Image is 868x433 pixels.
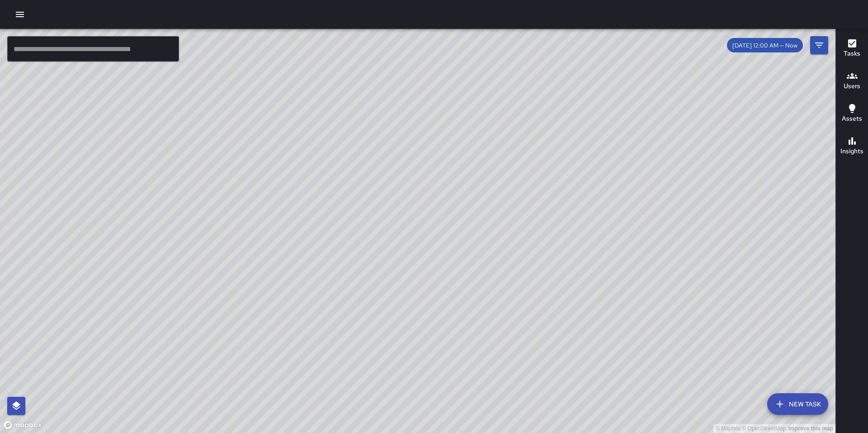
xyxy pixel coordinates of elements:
h6: Tasks [844,49,860,59]
h6: Insights [840,146,863,156]
span: [DATE] 12:00 AM — Now [727,42,803,49]
button: Assets [836,98,868,130]
button: Tasks [836,33,868,65]
h6: Assets [842,114,862,124]
button: Insights [836,130,868,163]
button: Filters [810,36,828,54]
h6: Users [844,81,860,91]
button: Users [836,65,868,98]
button: New Task [767,393,828,415]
